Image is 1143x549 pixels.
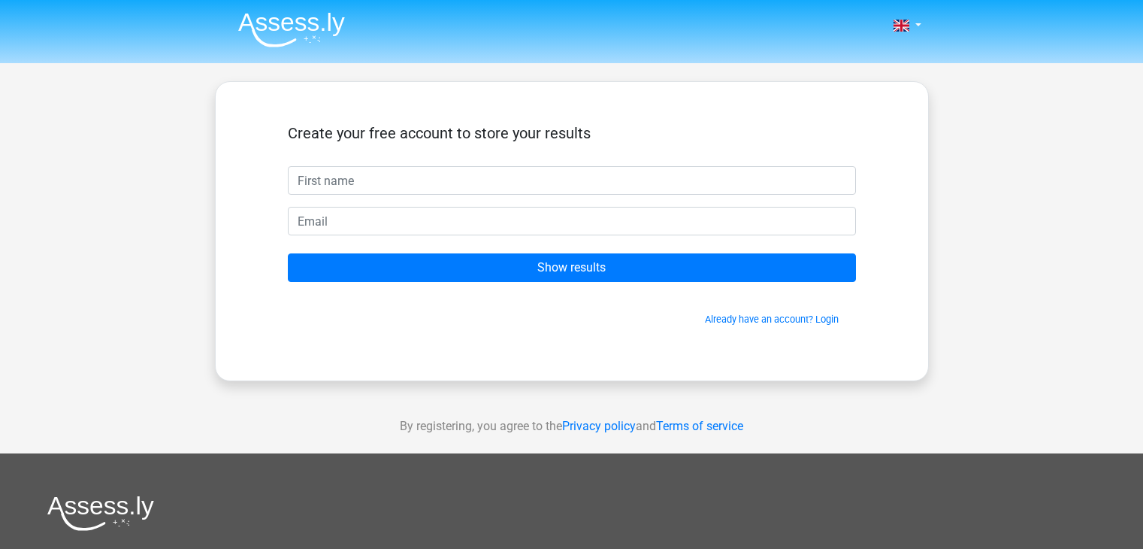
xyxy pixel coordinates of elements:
[288,166,856,195] input: First name
[288,124,856,142] h5: Create your free account to store your results
[562,419,636,433] a: Privacy policy
[288,207,856,235] input: Email
[238,12,345,47] img: Assessly
[288,253,856,282] input: Show results
[705,314,839,325] a: Already have an account? Login
[656,419,743,433] a: Terms of service
[47,496,154,531] img: Assessly logo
